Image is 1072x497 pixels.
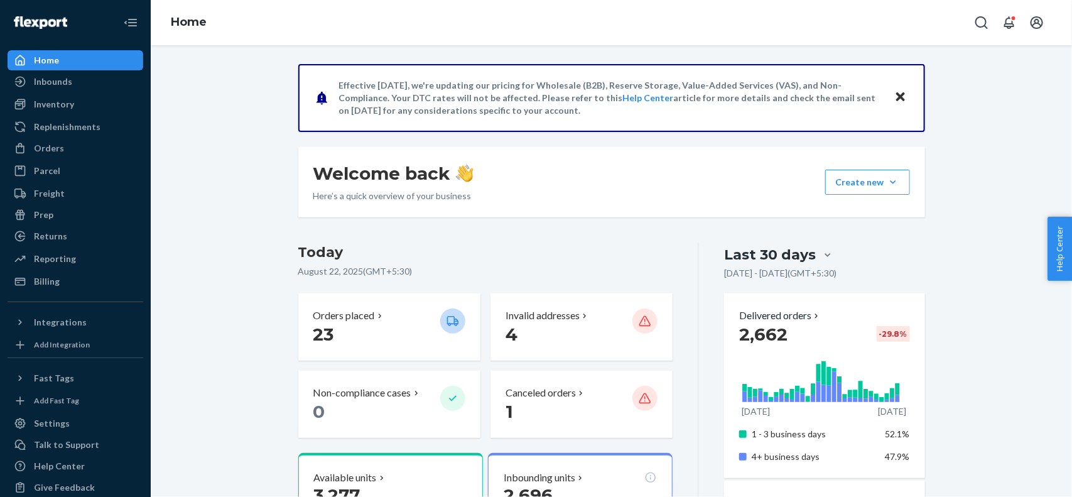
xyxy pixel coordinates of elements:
p: Here’s a quick overview of your business [313,190,474,202]
button: Create new [825,170,910,195]
a: Freight [8,183,143,204]
button: Close [892,89,909,107]
p: 1 - 3 business days [752,428,875,440]
button: Delivered orders [739,309,821,323]
a: Replenishments [8,117,143,137]
a: Prep [8,205,143,225]
p: Canceled orders [506,386,576,400]
div: Inventory [34,98,74,111]
p: Inbounding units [504,471,575,485]
div: Fast Tags [34,372,74,385]
ol: breadcrumbs [161,4,217,41]
a: Orders [8,138,143,158]
a: Help Center [8,456,143,476]
a: Help Center [623,92,674,103]
h1: Welcome back [313,162,474,185]
div: Replenishments [34,121,100,133]
a: Inbounds [8,72,143,92]
div: Help Center [34,460,85,472]
span: 4 [506,324,517,345]
span: 2,662 [739,324,788,345]
a: Home [171,15,207,29]
p: Non-compliance cases [313,386,411,400]
a: Settings [8,413,143,434]
div: Add Fast Tag [34,395,79,406]
a: Parcel [8,161,143,181]
div: -29.8 % [877,326,910,342]
a: Returns [8,226,143,246]
button: Open notifications [997,10,1022,35]
button: Open Search Box [969,10,994,35]
span: 1 [506,401,513,422]
button: Non-compliance cases 0 [298,371,480,438]
a: Reporting [8,249,143,269]
div: Talk to Support [34,439,99,451]
button: Orders placed 23 [298,293,480,361]
button: Open account menu [1024,10,1049,35]
div: Inbounds [34,75,72,88]
a: Home [8,50,143,70]
p: Invalid addresses [506,309,580,323]
div: Orders [34,142,64,155]
div: Returns [34,230,67,243]
p: August 22, 2025 ( GMT+5:30 ) [298,265,673,278]
button: Help Center [1048,217,1072,281]
div: Integrations [34,316,87,329]
p: [DATE] [878,405,906,418]
button: Fast Tags [8,368,143,388]
button: Close Navigation [118,10,143,35]
div: Reporting [34,253,76,265]
p: [DATE] - [DATE] ( GMT+5:30 ) [724,267,836,280]
p: Effective [DATE], we're updating our pricing for Wholesale (B2B), Reserve Storage, Value-Added Se... [339,79,882,117]
a: Talk to Support [8,435,143,455]
span: 47.9% [885,451,910,462]
img: Flexport logo [14,16,67,29]
a: Billing [8,271,143,292]
div: Settings [34,417,70,430]
a: Add Integration [8,337,143,352]
span: 23 [313,324,334,345]
button: Integrations [8,312,143,332]
p: 4+ business days [752,451,875,463]
h3: Today [298,243,673,263]
p: Available units [314,471,377,485]
span: 0 [313,401,325,422]
img: hand-wave emoji [456,165,474,182]
div: Give Feedback [34,481,95,494]
div: Freight [34,187,65,200]
div: Prep [34,209,53,221]
div: Parcel [34,165,60,177]
a: Add Fast Tag [8,393,143,408]
div: Last 30 days [724,245,816,265]
button: Canceled orders 1 [490,371,673,438]
button: Invalid addresses 4 [490,293,673,361]
div: Home [34,54,59,67]
div: Billing [34,275,60,288]
a: Inventory [8,94,143,114]
p: [DATE] [742,405,770,418]
p: Orders placed [313,309,375,323]
span: 52.1% [885,429,910,439]
div: Add Integration [34,339,90,350]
